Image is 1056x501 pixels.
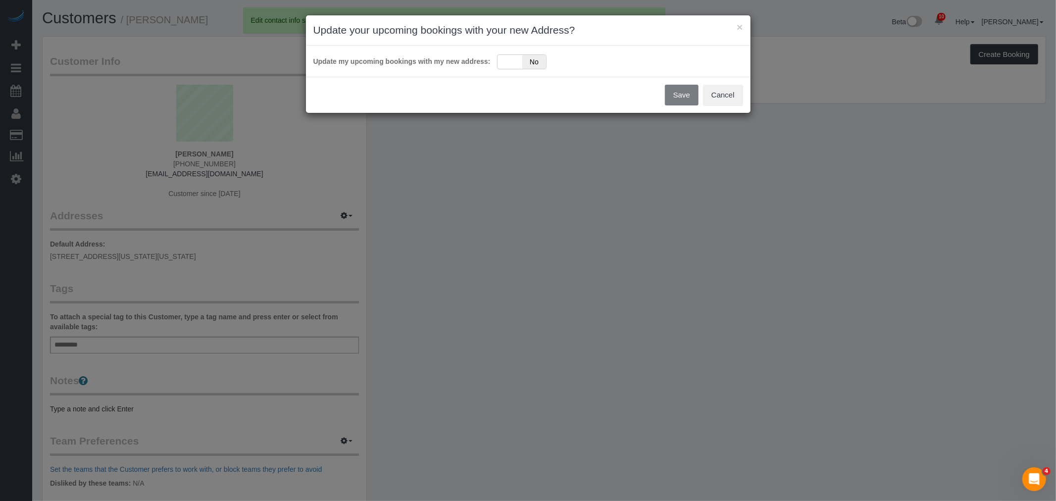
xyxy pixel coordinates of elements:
label: Update my upcoming bookings with my new address: [313,53,491,66]
span: 4 [1043,467,1051,475]
button: Cancel [703,85,743,105]
h3: Update your upcoming bookings with your new Address? [313,23,743,38]
iframe: Intercom live chat [1022,467,1046,491]
button: × [737,22,743,32]
span: No [522,55,547,69]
